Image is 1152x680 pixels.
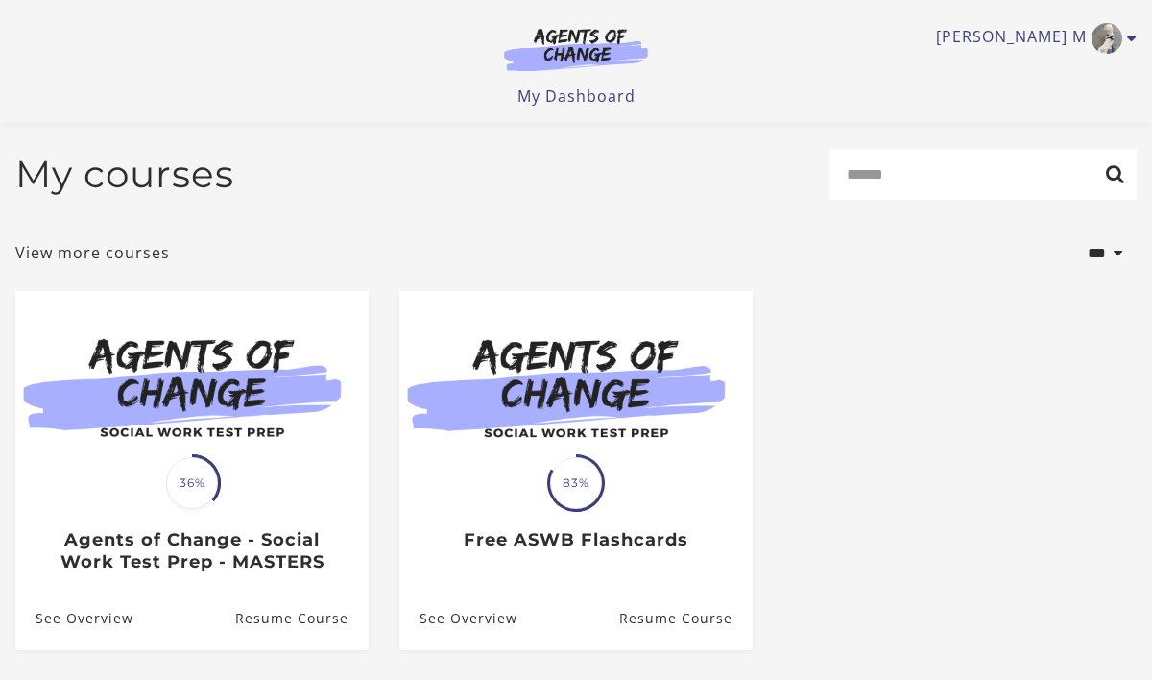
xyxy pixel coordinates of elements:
a: View more courses [15,241,170,264]
span: 36% [166,457,218,509]
a: Free ASWB Flashcards: See Overview [399,588,517,650]
a: My Dashboard [517,85,636,107]
a: Agents of Change - Social Work Test Prep - MASTERS: Resume Course [235,588,369,650]
span: 83% [550,457,602,509]
a: Toggle menu [936,23,1127,54]
h2: My courses [15,152,234,197]
a: Free ASWB Flashcards: Resume Course [619,588,753,650]
h3: Free ASWB Flashcards [420,529,732,551]
h3: Agents of Change - Social Work Test Prep - MASTERS [36,529,348,572]
img: Agents of Change Logo [484,27,668,71]
a: Agents of Change - Social Work Test Prep - MASTERS: See Overview [15,588,133,650]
